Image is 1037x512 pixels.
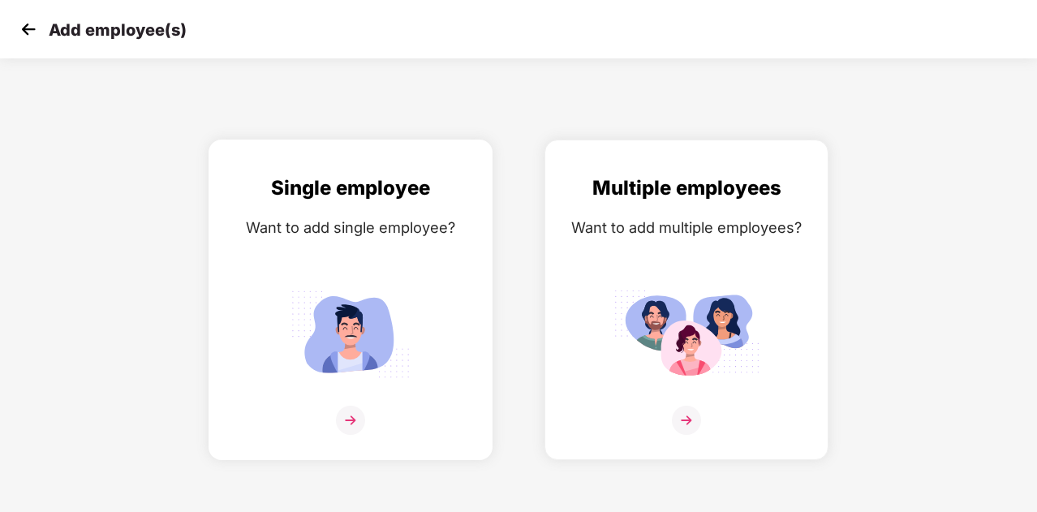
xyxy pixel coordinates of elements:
[226,173,475,204] div: Single employee
[562,216,811,239] div: Want to add multiple employees?
[672,406,701,435] img: svg+xml;base64,PHN2ZyB4bWxucz0iaHR0cDovL3d3dy53My5vcmcvMjAwMC9zdmciIHdpZHRoPSIzNiIgaGVpZ2h0PSIzNi...
[49,20,187,40] p: Add employee(s)
[336,406,365,435] img: svg+xml;base64,PHN2ZyB4bWxucz0iaHR0cDovL3d3dy53My5vcmcvMjAwMC9zdmciIHdpZHRoPSIzNiIgaGVpZ2h0PSIzNi...
[16,17,41,41] img: svg+xml;base64,PHN2ZyB4bWxucz0iaHR0cDovL3d3dy53My5vcmcvMjAwMC9zdmciIHdpZHRoPSIzMCIgaGVpZ2h0PSIzMC...
[226,216,475,239] div: Want to add single employee?
[613,283,759,385] img: svg+xml;base64,PHN2ZyB4bWxucz0iaHR0cDovL3d3dy53My5vcmcvMjAwMC9zdmciIGlkPSJNdWx0aXBsZV9lbXBsb3llZS...
[278,283,424,385] img: svg+xml;base64,PHN2ZyB4bWxucz0iaHR0cDovL3d3dy53My5vcmcvMjAwMC9zdmciIGlkPSJTaW5nbGVfZW1wbG95ZWUiIH...
[562,173,811,204] div: Multiple employees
